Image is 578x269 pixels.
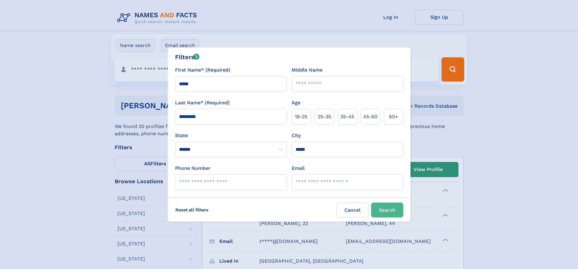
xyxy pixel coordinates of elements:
[340,113,354,120] span: 35‑45
[175,165,211,172] label: Phone Number
[175,66,230,74] label: First Name* (Required)
[292,66,323,74] label: Middle Name
[389,113,398,120] span: 60+
[318,113,331,120] span: 25‑35
[175,132,287,139] label: State
[363,113,377,120] span: 45‑60
[292,99,300,106] label: Age
[336,203,369,217] label: Cancel
[292,132,301,139] label: City
[292,165,305,172] label: Email
[175,52,200,62] div: Filters
[371,203,403,217] button: Search
[171,203,212,217] label: Reset all filters
[295,113,307,120] span: 18‑25
[175,99,230,106] label: Last Name* (Required)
